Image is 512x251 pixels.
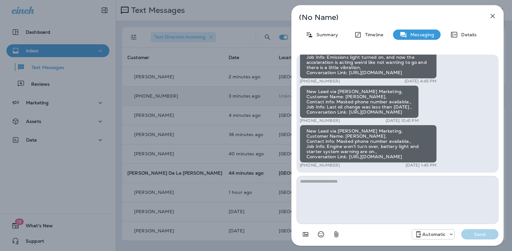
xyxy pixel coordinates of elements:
[300,85,419,118] div: New Lead via [PERSON_NAME] Marketing, Customer Name: [PERSON_NAME], Contact info: Masked phone nu...
[386,118,419,123] p: [DATE] 10:41 PM
[300,163,340,168] p: [PHONE_NUMBER]
[300,125,437,163] div: New Lead via [PERSON_NAME] Marketing, Customer Name: [PERSON_NAME], Contact info: Masked phone nu...
[362,32,383,37] p: Timeline
[299,228,312,241] button: Add in a premade template
[313,32,338,37] p: Summary
[300,118,340,123] p: [PHONE_NUMBER]
[405,79,437,84] p: [DATE] 4:45 PM
[299,15,475,20] p: (No Name)
[300,36,437,79] div: New Lead via [PERSON_NAME] Marketing, Customer Name: [PERSON_NAME], Contact info: [PHONE_NUMBER],...
[300,79,340,84] p: [PHONE_NUMBER]
[407,32,434,37] p: Messaging
[422,232,445,237] p: Automatic
[406,163,437,168] p: [DATE] 1:45 PM
[458,32,477,37] p: Details
[315,228,327,241] button: Select an emoji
